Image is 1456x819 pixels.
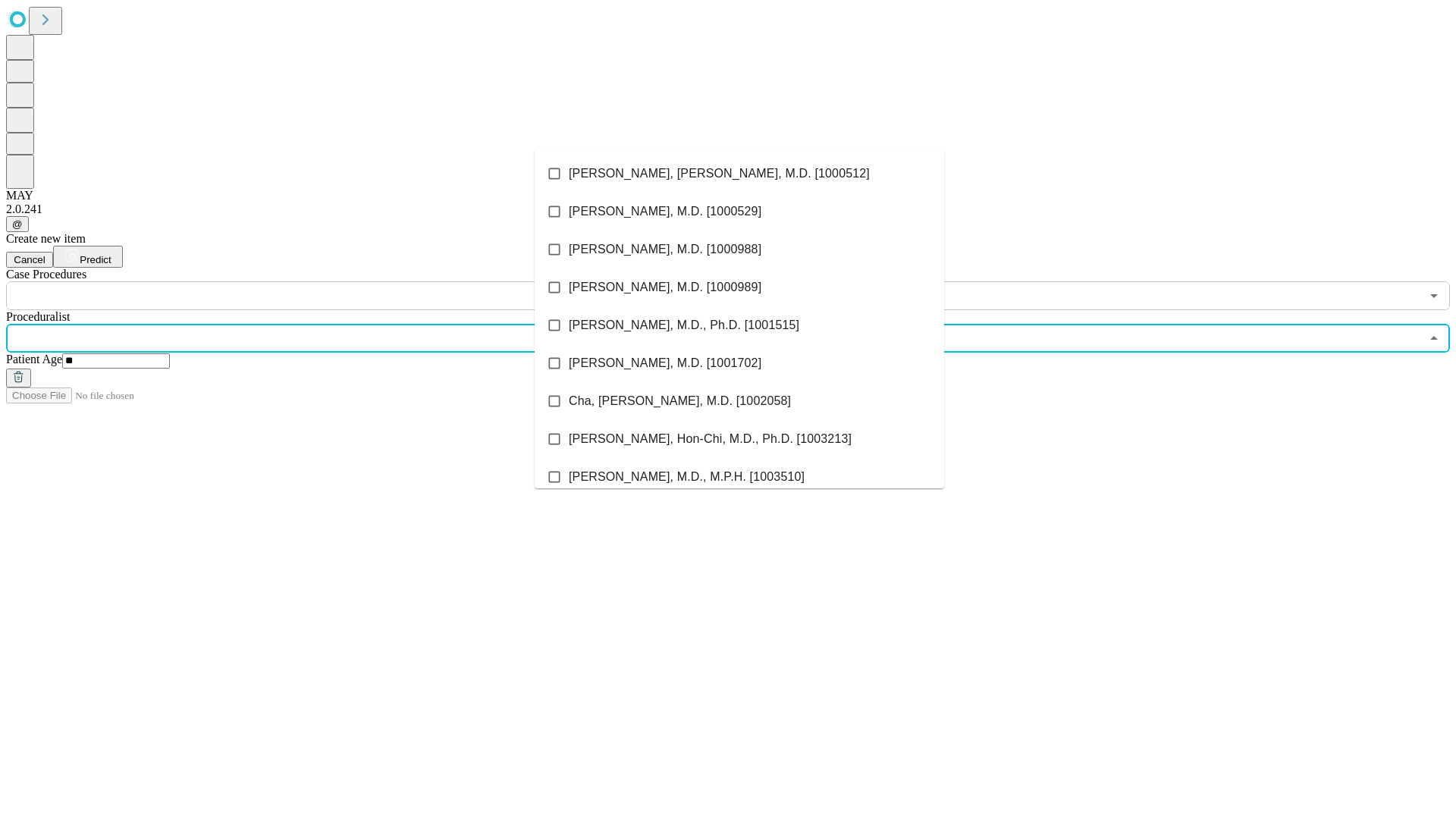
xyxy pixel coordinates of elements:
[6,216,29,232] button: @
[6,310,70,323] span: Proceduralist
[569,392,791,410] span: Cha, [PERSON_NAME], M.D. [1002058]
[569,468,805,486] span: [PERSON_NAME], M.D., M.P.H. [1003510]
[6,202,1450,216] div: 2.0.241
[1423,285,1445,306] button: Open
[6,353,62,366] span: Patient Age
[569,165,870,183] span: [PERSON_NAME], [PERSON_NAME], M.D. [1000512]
[12,218,23,230] span: @
[6,252,53,268] button: Cancel
[53,246,123,268] button: Predict
[1423,328,1445,349] button: Close
[569,354,761,372] span: [PERSON_NAME], M.D. [1001702]
[6,189,1450,202] div: MAY
[80,254,111,265] span: Predict
[6,268,86,281] span: Scheduled Procedure
[569,240,761,259] span: [PERSON_NAME], M.D. [1000988]
[14,254,45,265] span: Cancel
[569,202,761,221] span: [PERSON_NAME], M.D. [1000529]
[569,316,799,334] span: [PERSON_NAME], M.D., Ph.D. [1001515]
[569,278,761,297] span: [PERSON_NAME], M.D. [1000989]
[6,232,86,245] span: Create new item
[569,430,852,448] span: [PERSON_NAME], Hon-Chi, M.D., Ph.D. [1003213]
